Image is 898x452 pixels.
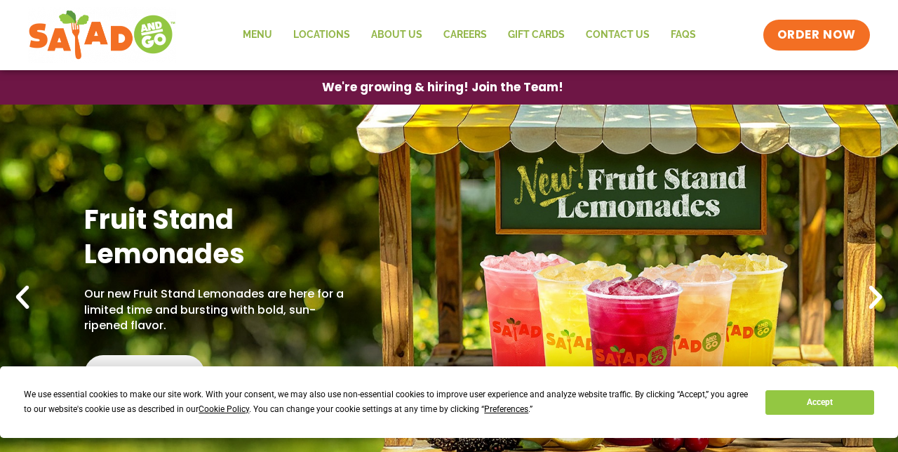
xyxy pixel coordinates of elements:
div: Order Now [84,355,205,393]
div: Previous slide [7,282,38,313]
span: Cookie Policy [199,404,249,414]
a: Contact Us [575,19,660,51]
div: Next slide [860,282,891,313]
span: ORDER NOW [777,27,856,44]
a: FAQs [660,19,706,51]
a: Locations [283,19,361,51]
h2: Fruit Stand Lemonades [84,202,353,272]
nav: Menu [232,19,706,51]
a: Menu [232,19,283,51]
a: Careers [433,19,497,51]
a: GIFT CARDS [497,19,575,51]
span: We're growing & hiring! Join the Team! [322,81,563,93]
span: Preferences [484,404,528,414]
a: ORDER NOW [763,20,870,51]
div: We use essential cookies to make our site work. With your consent, we may also use non-essential ... [24,387,749,417]
button: Accept [765,390,873,415]
p: Our new Fruit Stand Lemonades are here for a limited time and bursting with bold, sun-ripened fla... [84,286,353,333]
img: new-SAG-logo-768×292 [28,7,176,63]
a: We're growing & hiring! Join the Team! [301,71,584,104]
a: About Us [361,19,433,51]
